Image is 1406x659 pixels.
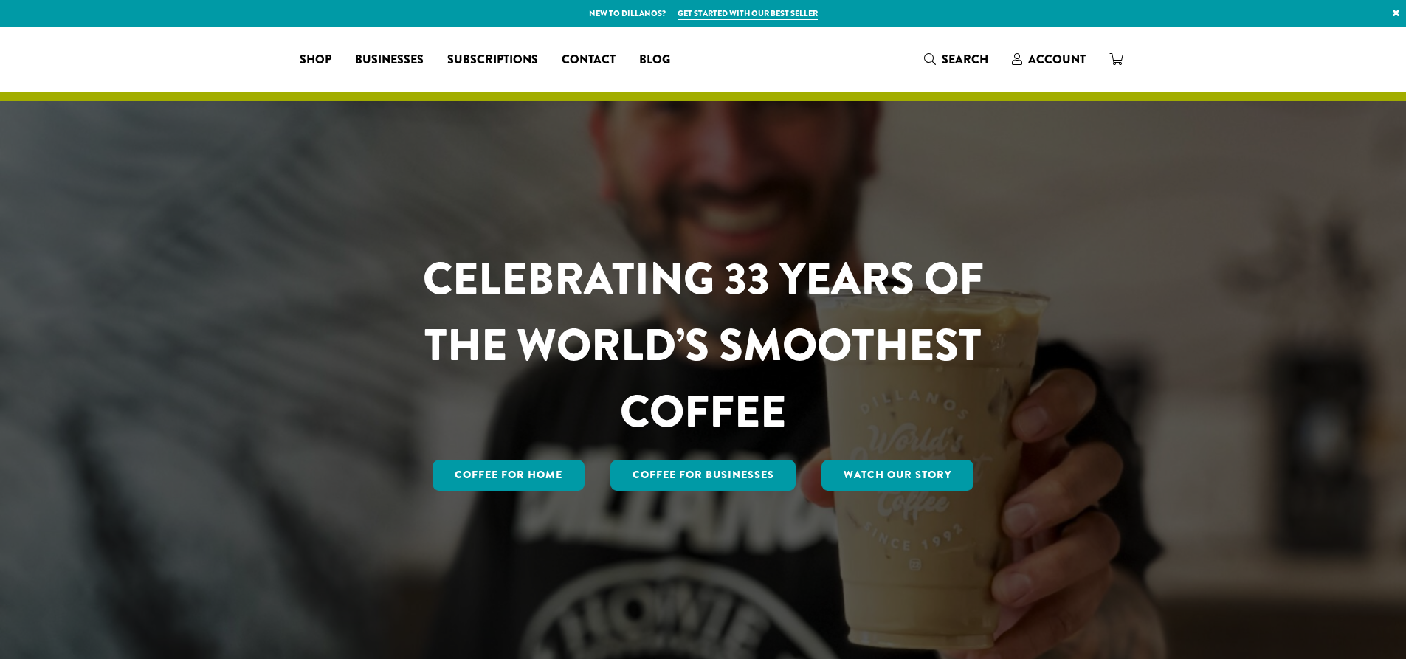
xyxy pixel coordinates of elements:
span: Blog [639,51,670,69]
h1: CELEBRATING 33 YEARS OF THE WORLD’S SMOOTHEST COFFEE [379,246,1027,445]
span: Search [942,51,988,68]
a: Search [912,47,1000,72]
a: Get started with our best seller [678,7,818,20]
span: Shop [300,51,331,69]
span: Subscriptions [447,51,538,69]
a: Coffee For Businesses [610,460,796,491]
a: Watch Our Story [821,460,973,491]
span: Businesses [355,51,424,69]
span: Account [1028,51,1086,68]
a: Shop [288,48,343,72]
span: Contact [562,51,616,69]
a: Coffee for Home [433,460,585,491]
